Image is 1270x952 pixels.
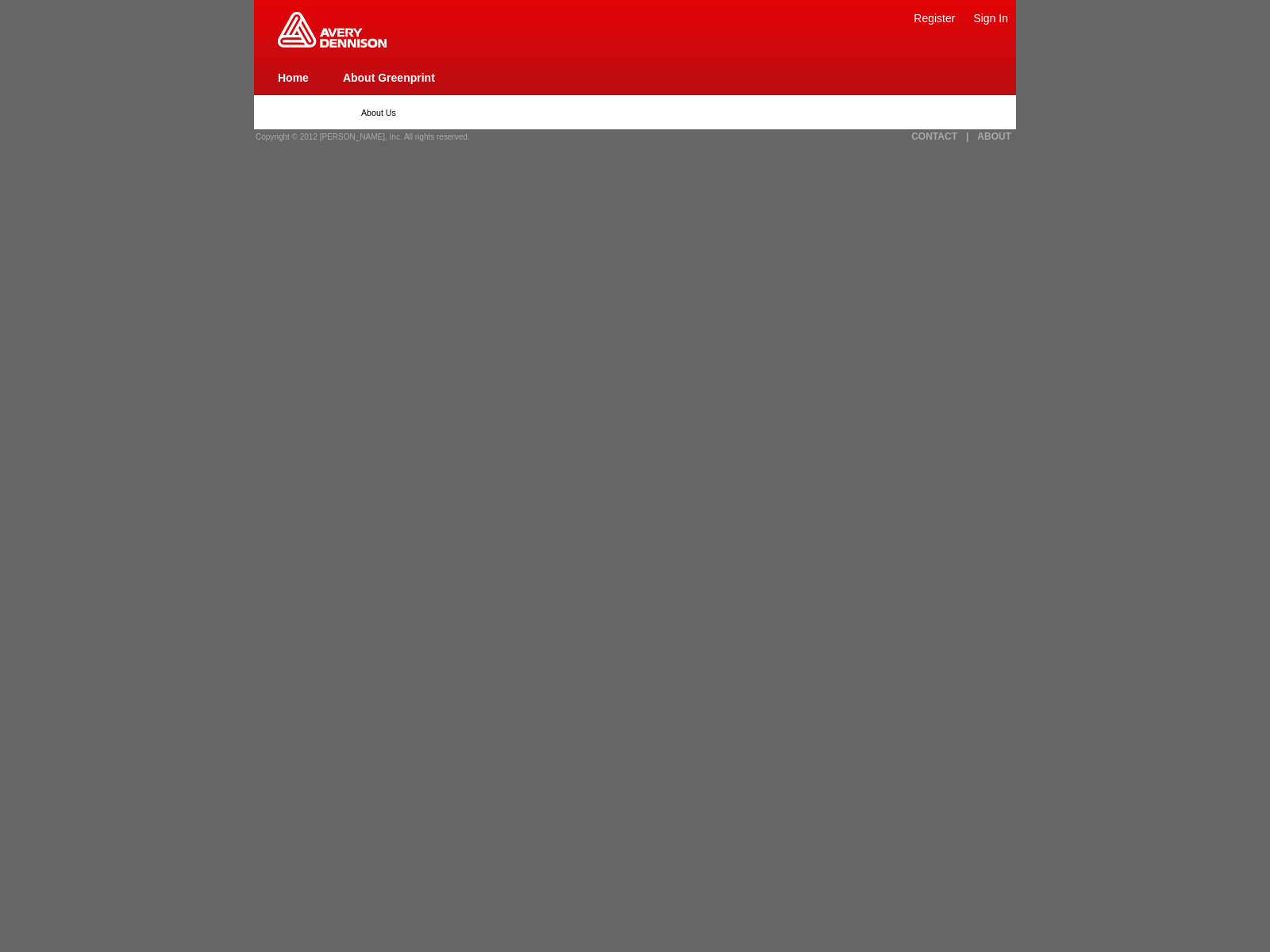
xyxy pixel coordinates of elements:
a: Greenprint [278,40,387,49]
a: Register [914,12,955,25]
a: CONTACT [911,131,957,142]
img: Home [278,12,387,48]
a: Sign In [973,12,1008,25]
a: | [966,131,968,142]
p: About Us [361,108,909,117]
a: ABOUT [977,131,1011,142]
span: Copyright © 2012 [PERSON_NAME], Inc. All rights reserved. [256,132,470,141]
a: About Greenprint [343,71,435,84]
a: Home [278,71,309,84]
